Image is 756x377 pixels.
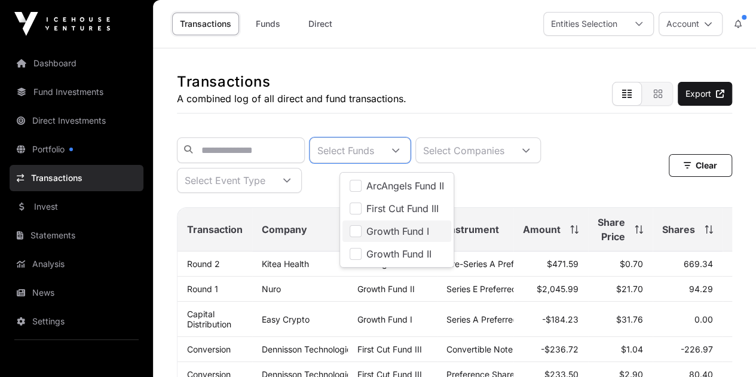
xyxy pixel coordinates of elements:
span: Share Price [598,215,625,244]
a: Direct Investments [10,108,143,134]
span: $21.70 [616,284,643,294]
a: Transactions [172,13,239,35]
span: 0.00 [694,314,713,324]
span: Series E Preferred Stock [446,284,542,294]
li: ArcAngels Fund II [342,175,451,197]
span: -226.97 [681,344,713,354]
a: Analysis [10,251,143,277]
div: Select Funds [310,138,381,163]
a: Kitea Health [262,259,309,269]
span: Amount [523,222,561,237]
td: -$184.23 [513,302,588,337]
li: Growth Fund II [342,243,451,265]
a: Settings [10,308,143,335]
a: Growth Fund I [357,314,412,324]
a: Invest [10,194,143,220]
iframe: Chat Widget [696,320,756,377]
span: Convertible Note ([DATE]) [446,344,549,354]
a: Easy Crypto [262,314,310,324]
div: Select Companies [416,138,512,163]
a: Dennisson Technologies [262,344,356,354]
p: A combined log of all direct and fund transactions. [177,91,406,106]
span: Series A Preferred Share [446,314,543,324]
span: Transaction [187,222,243,237]
ul: Option List [340,173,454,267]
span: Shares [662,222,695,237]
li: Growth Fund I [342,220,451,242]
a: Portfolio [10,136,143,163]
a: Fund Investments [10,79,143,105]
span: Growth Fund I [366,226,429,236]
a: Conversion [187,344,231,354]
div: Entities Selection [544,13,625,35]
a: News [10,280,143,306]
h1: Transactions [177,72,406,91]
td: $471.59 [513,252,588,277]
span: $31.76 [616,314,643,324]
span: Growth Fund II [366,249,431,259]
img: Icehouse Ventures Logo [14,12,110,36]
span: ArcAngels Fund II [366,181,444,191]
a: Statements [10,222,143,249]
a: Transactions [10,165,143,191]
a: Round 2 [187,259,220,269]
a: Funds [244,13,292,35]
span: First Cut Fund III [366,204,439,213]
a: Dashboard [10,50,143,76]
span: $0.70 [620,259,643,269]
span: $1.04 [621,344,643,354]
a: Export [678,82,732,106]
span: Company [262,222,307,237]
div: Select Event Type [177,168,273,192]
li: First Cut Fund III [342,198,451,219]
a: Round 1 [187,284,218,294]
a: Capital Distribution [187,309,231,329]
td: -$236.72 [513,337,588,362]
a: First Cut Fund III [357,344,422,354]
span: 94.29 [689,284,713,294]
span: 669.34 [684,259,713,269]
button: Clear [669,154,732,177]
span: Pre-Series A Preference Shares [446,259,570,269]
td: $2,045.99 [513,277,588,302]
a: Direct [296,13,344,35]
a: Growth Fund II [357,284,415,294]
span: Instrument [446,222,499,237]
a: Nuro [262,284,281,294]
button: Account [659,12,723,36]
